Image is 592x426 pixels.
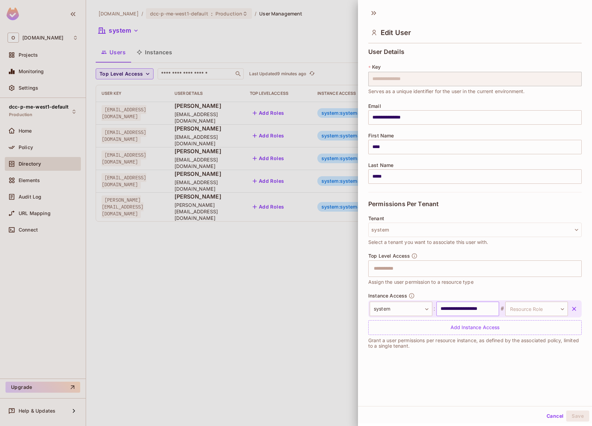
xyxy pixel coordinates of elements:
[368,103,381,109] span: Email
[368,48,404,55] span: User Details
[368,162,393,168] span: Last Name
[368,238,488,246] span: Select a tenant you want to associate this user with.
[370,302,432,316] div: system
[368,216,384,221] span: Tenant
[381,29,411,37] span: Edit User
[499,305,505,313] span: #
[578,268,579,269] button: Open
[566,411,589,422] button: Save
[368,320,582,335] div: Add Instance Access
[368,223,582,237] button: system
[368,88,525,95] span: Serves as a unique identifier for the user in the current environment.
[372,64,381,70] span: Key
[368,293,407,299] span: Instance Access
[544,411,566,422] button: Cancel
[368,133,394,138] span: First Name
[368,278,474,286] span: Assign the user permission to a resource type
[368,338,582,349] p: Grant a user permissions per resource instance, as defined by the associated policy, limited to a...
[368,201,438,208] span: Permissions Per Tenant
[368,253,410,259] span: Top Level Access
[432,305,436,313] span: :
